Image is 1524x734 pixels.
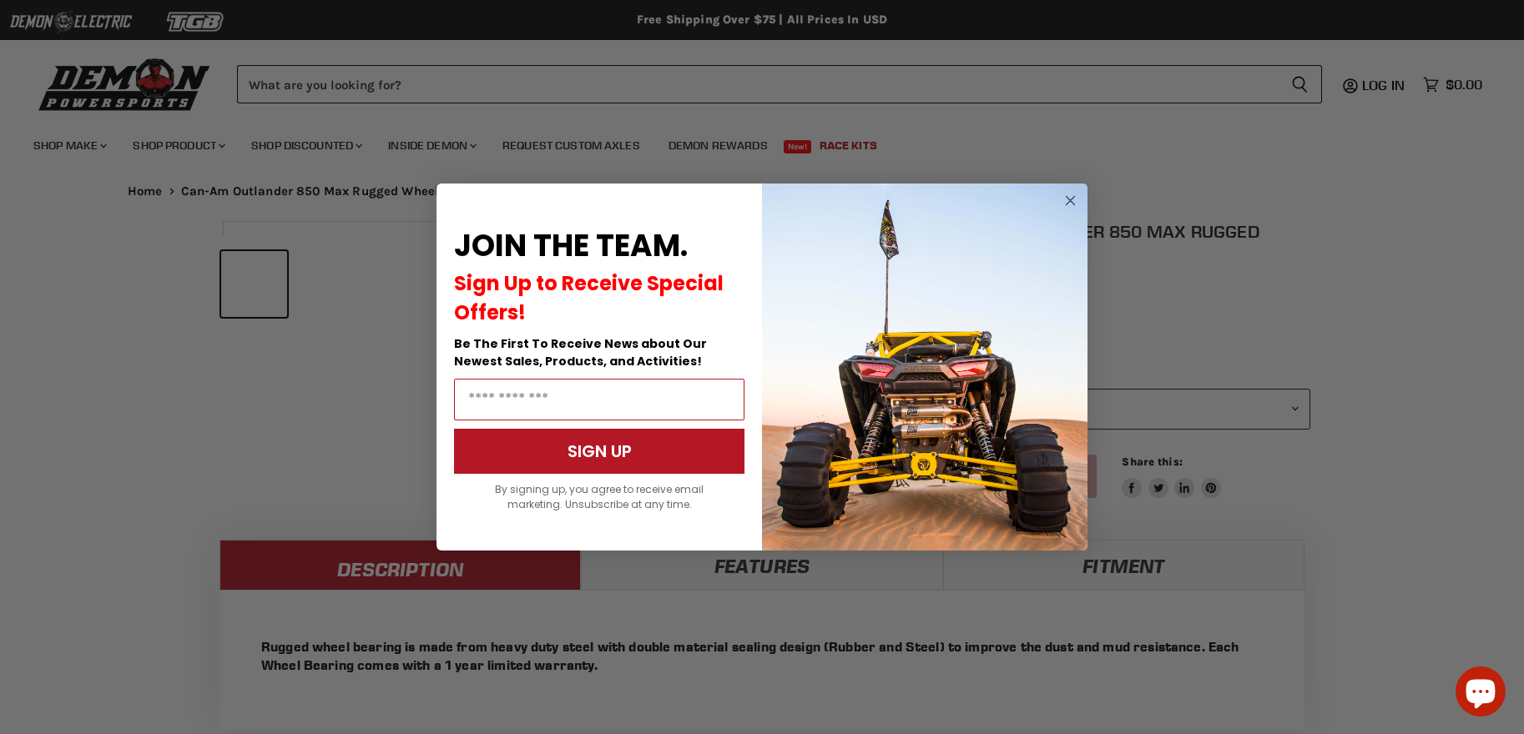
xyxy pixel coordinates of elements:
span: Sign Up to Receive Special Offers! [454,269,724,326]
button: SIGN UP [454,429,744,474]
span: JOIN THE TEAM. [454,224,688,267]
img: a9095488-b6e7-41ba-879d-588abfab540b.jpeg [762,183,1087,550]
input: Email Address [454,379,744,420]
button: Close dialog [1060,190,1081,211]
span: By signing up, you agree to receive email marketing. Unsubscribe at any time. [495,482,704,511]
inbox-online-store-chat: Shopify online store chat [1451,666,1511,721]
span: Be The First To Receive News about Our Newest Sales, Products, and Activities! [454,335,707,370]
